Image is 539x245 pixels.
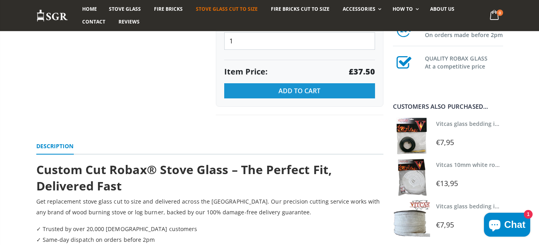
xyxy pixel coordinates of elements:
span: €7,95 [436,220,454,229]
span: €7,95 [436,137,454,147]
img: Stove Glass Replacement [36,9,68,22]
img: Vitcas stove glass bedding in tape [393,118,430,155]
a: Accessories [337,3,385,16]
span: €13,95 [436,178,458,188]
a: Fire Bricks [148,3,189,16]
a: Reviews [113,16,146,28]
strong: Custom Cut Robax® Stove Glass – The Perfect Fit, Delivered Fast [36,161,332,194]
a: Home [76,3,103,16]
a: Description [36,139,74,155]
h3: QUALITY ROBAX GLASS At a competitive price [425,53,503,71]
inbox-online-store-chat: Shopify online store chat [482,213,533,239]
a: About us [424,3,460,16]
span: About us [430,6,454,12]
span: Stove Glass [109,6,141,12]
span: Fire Bricks Cut To Size [271,6,330,12]
img: Vitcas stove glass bedding in tape [393,200,430,237]
a: 0 [486,8,503,24]
div: Customers also purchased... [393,104,503,110]
a: How To [387,3,423,16]
span: How To [393,6,413,12]
p: Get replacement stove glass cut to size and delivered across the [GEOGRAPHIC_DATA]. Our precision... [36,196,383,218]
a: Stove Glass Cut To Size [190,3,264,16]
span: Reviews [118,18,140,25]
strong: £37.50 [349,66,375,77]
a: Stove Glass [103,3,147,16]
span: Home [82,6,97,12]
button: Add to Cart [224,83,375,98]
span: Fire Bricks [154,6,183,12]
a: Fire Bricks Cut To Size [265,3,336,16]
span: Stove Glass Cut To Size [196,6,258,12]
span: Item Price: [224,66,268,77]
span: Contact [82,18,105,25]
span: Add to Cart [278,86,320,95]
a: Contact [76,16,111,28]
span: Accessories [343,6,375,12]
img: Vitcas white rope, glue and gloves kit 10mm [393,159,430,196]
span: 0 [497,10,503,16]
